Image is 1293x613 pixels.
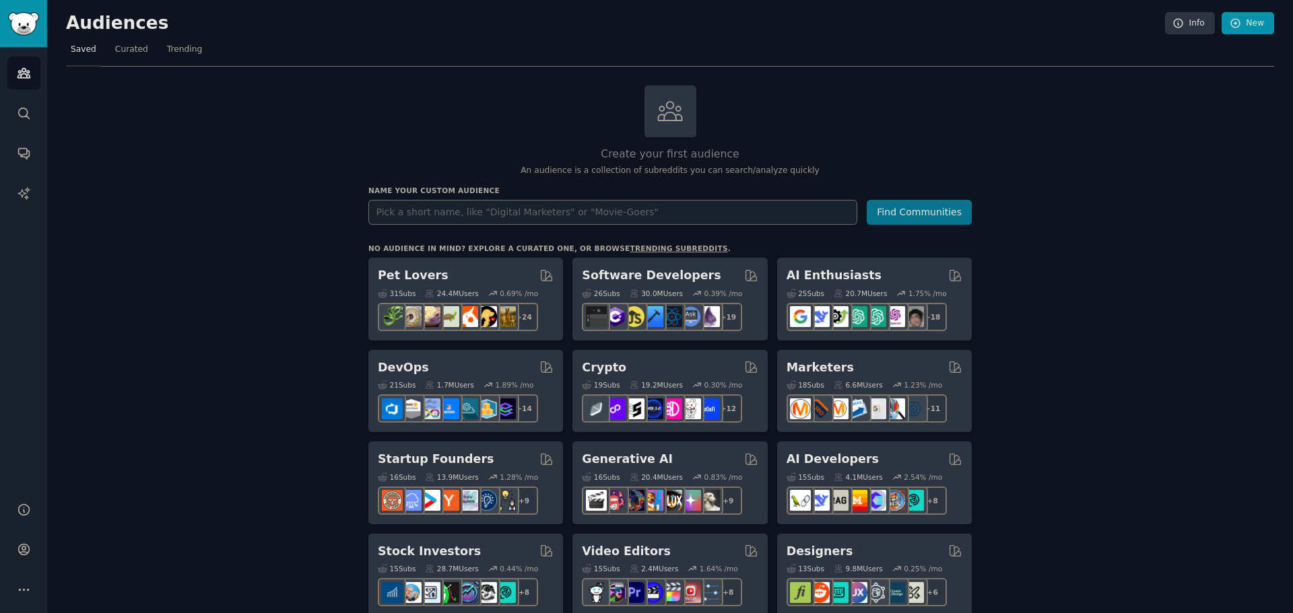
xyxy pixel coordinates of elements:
[787,564,824,573] div: 13 Sub s
[865,306,886,327] img: chatgpt_prompts_
[624,398,644,419] img: ethstaker
[904,472,942,482] div: 2.54 % /mo
[787,267,882,284] h2: AI Enthusiasts
[865,582,886,603] img: userexperience
[809,582,830,603] img: logodesign
[661,490,682,511] img: FluxAI
[680,582,701,603] img: Youtubevideo
[699,306,720,327] img: elixir
[500,289,538,298] div: 0.69 % /mo
[903,490,924,511] img: AIDevelopersSociety
[624,490,644,511] img: deepdream
[642,490,663,511] img: sdforall
[714,578,742,606] div: + 8
[630,472,683,482] div: 20.4M Users
[661,306,682,327] img: reactnative
[680,398,701,419] img: CryptoNews
[457,582,478,603] img: StocksAndTrading
[586,398,607,419] img: ethfinance
[368,244,731,253] div: No audience in mind? Explore a curated one, or browse .
[425,472,478,482] div: 13.9M Users
[680,490,701,511] img: starryai
[476,398,497,419] img: aws_cdk
[828,306,849,327] img: AItoolsCatalog
[401,398,422,419] img: AWS_Certified_Experts
[680,306,701,327] img: AskComputerScience
[787,543,853,560] h2: Designers
[495,582,516,603] img: technicalanalysis
[919,394,947,423] div: + 11
[382,398,403,419] img: azuredevops
[787,472,824,482] div: 15 Sub s
[420,490,440,511] img: startup
[847,306,867,327] img: chatgpt_promptDesign
[834,289,887,298] div: 20.7M Users
[884,582,905,603] img: learndesign
[605,582,626,603] img: editors
[661,398,682,419] img: defiblockchain
[630,244,727,252] a: trending subreddits
[438,398,459,419] img: DevOpsLinks
[401,582,422,603] img: ValueInvesting
[834,472,883,482] div: 4.1M Users
[378,472,416,482] div: 16 Sub s
[382,306,403,327] img: herpetology
[714,394,742,423] div: + 12
[582,380,620,390] div: 19 Sub s
[586,582,607,603] img: gopro
[495,490,516,511] img: growmybusiness
[809,398,830,419] img: bigseo
[495,398,516,419] img: PlatformEngineers
[115,44,148,56] span: Curated
[496,380,534,390] div: 1.89 % /mo
[704,289,743,298] div: 0.39 % /mo
[167,44,202,56] span: Trending
[457,306,478,327] img: cockatiel
[828,490,849,511] img: Rag
[865,490,886,511] img: OpenSourceAI
[66,39,101,67] a: Saved
[510,578,538,606] div: + 8
[919,303,947,331] div: + 18
[510,303,538,331] div: + 24
[908,289,947,298] div: 1.75 % /mo
[714,486,742,515] div: + 9
[699,582,720,603] img: postproduction
[586,306,607,327] img: software
[605,306,626,327] img: csharp
[382,490,403,511] img: EntrepreneurRideAlong
[378,564,416,573] div: 15 Sub s
[787,359,854,376] h2: Marketers
[884,306,905,327] img: OpenAIDev
[71,44,96,56] span: Saved
[378,543,481,560] h2: Stock Investors
[642,306,663,327] img: iOSProgramming
[787,451,879,468] h2: AI Developers
[368,146,972,163] h2: Create your first audience
[704,472,743,482] div: 0.83 % /mo
[642,398,663,419] img: web3
[582,267,721,284] h2: Software Developers
[1165,12,1215,35] a: Info
[605,490,626,511] img: dalle2
[903,398,924,419] img: OnlineMarketing
[510,486,538,515] div: + 9
[834,380,883,390] div: 6.6M Users
[834,564,883,573] div: 9.8M Users
[605,398,626,419] img: 0xPolygon
[382,582,403,603] img: dividends
[495,306,516,327] img: dogbreed
[438,490,459,511] img: ycombinator
[865,398,886,419] img: googleads
[476,582,497,603] img: swingtrading
[425,564,478,573] div: 28.7M Users
[642,582,663,603] img: VideoEditors
[510,394,538,423] div: + 14
[624,306,644,327] img: learnjavascript
[368,200,857,225] input: Pick a short name, like "Digital Marketers" or "Movie-Goers"
[828,398,849,419] img: AskMarketing
[790,490,811,511] img: LangChain
[582,451,673,468] h2: Generative AI
[425,289,478,298] div: 24.4M Users
[368,165,972,177] p: An audience is a collection of subreddits you can search/analyze quickly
